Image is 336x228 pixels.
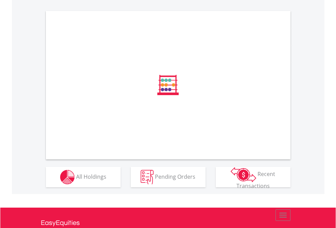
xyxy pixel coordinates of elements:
[155,173,195,180] span: Pending Orders
[131,167,206,187] button: Pending Orders
[216,167,290,187] button: Recent Transactions
[60,170,75,185] img: holdings-wht.png
[231,167,256,182] img: transactions-zar-wht.png
[76,173,106,180] span: All Holdings
[141,170,154,185] img: pending_instructions-wht.png
[46,167,121,187] button: All Holdings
